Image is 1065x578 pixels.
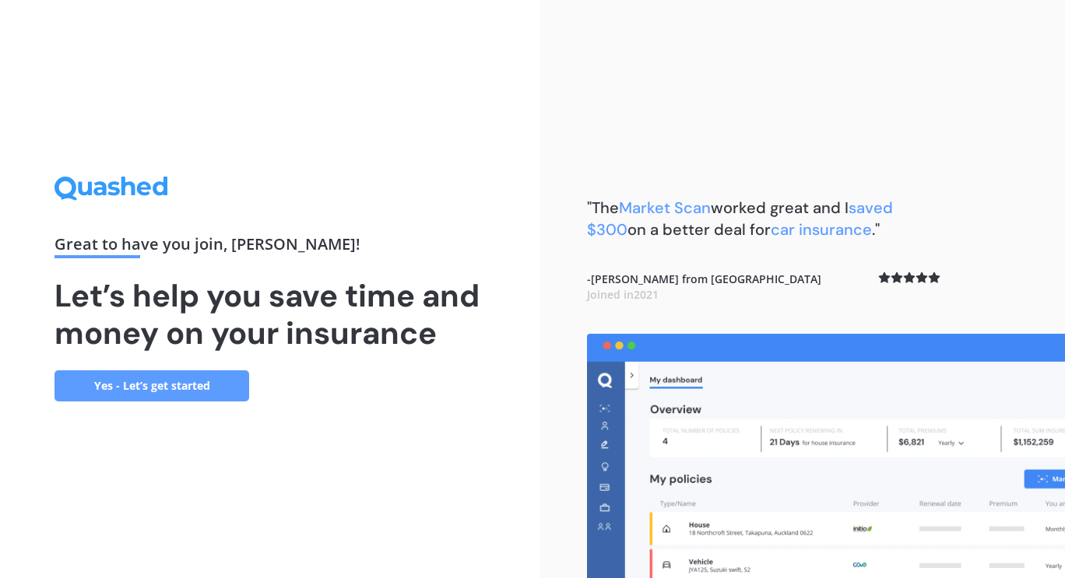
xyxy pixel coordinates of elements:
a: Yes - Let’s get started [54,370,249,401]
b: "The worked great and I on a better deal for ." [587,198,893,240]
h1: Let’s help you save time and money on your insurance [54,277,486,352]
img: dashboard.webp [587,334,1065,578]
span: car insurance [771,219,872,240]
b: - [PERSON_NAME] from [GEOGRAPHIC_DATA] [587,271,821,302]
span: saved $300 [587,198,893,240]
span: Joined in 2021 [587,287,659,302]
div: Great to have you join , [PERSON_NAME] ! [54,236,486,258]
span: Market Scan [619,198,711,218]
